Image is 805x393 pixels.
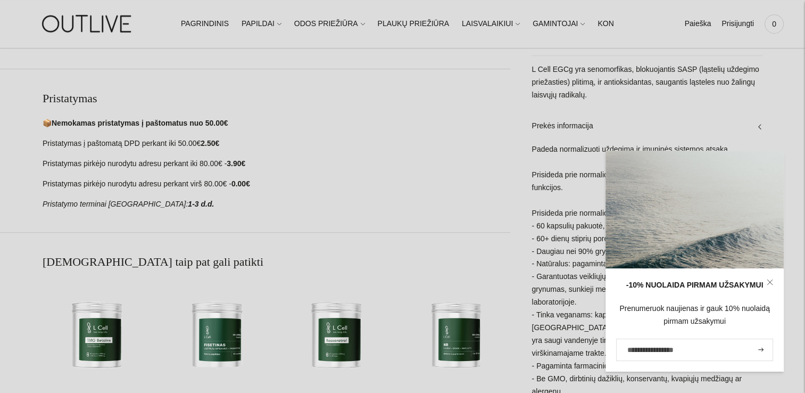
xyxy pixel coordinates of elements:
a: Prekės informacija [532,109,762,143]
a: Paieška [684,12,711,36]
p: L Cell EGCg yra senomorfikas, blokuojantis SASP (ląstelių uždegimo priežasties) plitimą, ir antio... [532,63,762,102]
p: Pristatymas į paštomatą DPD perkant iki 50.00€ [43,137,510,150]
a: L CELL TMG Betainas >99% grynumo NAD+ kiekio didinimui 60kaps [43,281,152,390]
strong: Nemokamas pristatymas į paštomatus nuo 50.00€ [52,119,228,127]
a: PLAUKŲ PRIEŽIŪRA [377,12,449,36]
a: 0 [765,12,784,36]
a: ODOS PRIEŽIŪRA [294,12,365,36]
div: Prenumeruok naujienas ir gauk 10% nuolaidą pirmam užsakymui [616,302,773,328]
p: Pristatymas pirkėjo nurodytu adresu perkant iki 80.00€ - [43,158,510,170]
img: OUTLIVE [21,5,154,42]
a: GAMINTOJAI [533,12,585,36]
p: Pristatymas pirkėjo nurodytu adresu perkant virš 80.00€ - [43,178,510,191]
a: L CELL Resveratrolis >98% grynumo 300mg 60kaps [282,281,391,390]
span: 0 [767,17,782,31]
a: KONTAKTAI [597,12,638,36]
a: L CELL Nikotinamido Ribosido (NR) >98% grynumo kapsulės NAD+ kiekio didinimui 60kaps [402,281,511,390]
a: L CELL Fisetinas 250mg senų ląstelių šalinimui 60kaps [162,281,271,390]
div: -10% NUOLAIDA PIRMAM UŽSAKYMUI [616,279,773,292]
a: PAGRINDINIS [181,12,229,36]
a: Prisijungti [721,12,754,36]
strong: 3.90€ [227,159,245,168]
strong: 2.50€ [201,139,219,148]
p: 📦 [43,117,510,130]
a: PAPILDAI [242,12,281,36]
em: Pristatymo terminai [GEOGRAPHIC_DATA]: [43,200,188,208]
h2: Pristatymas [43,91,510,107]
a: LAISVALAIKIUI [462,12,520,36]
strong: 0.00€ [231,179,250,188]
h2: [DEMOGRAPHIC_DATA] taip pat gali patikti [43,254,510,270]
strong: 1-3 d.d. [188,200,214,208]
